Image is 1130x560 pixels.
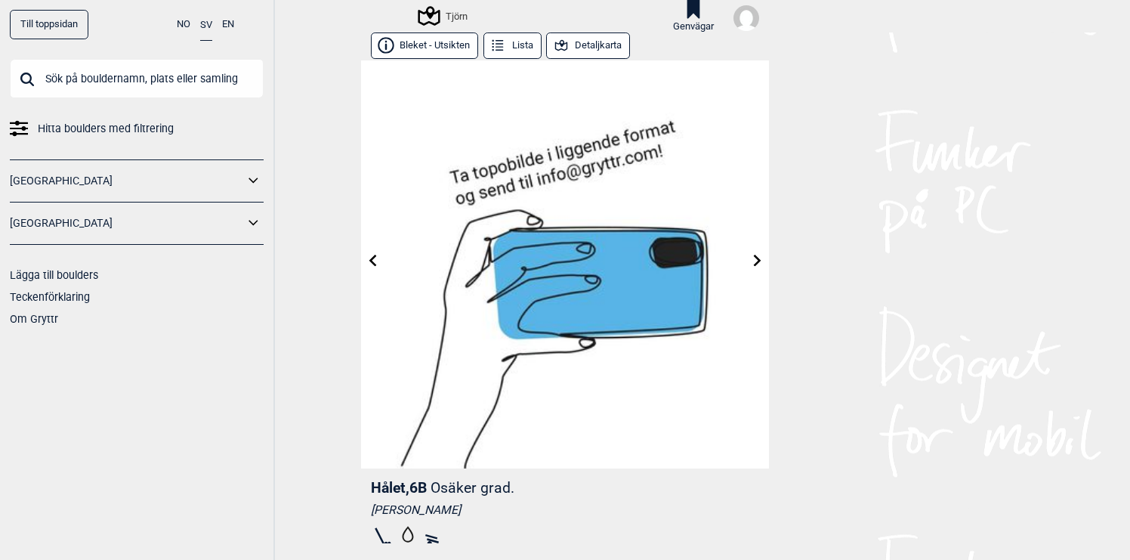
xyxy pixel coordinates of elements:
[200,10,212,41] button: SV
[10,313,58,325] a: Om Gryttr
[361,60,769,469] img: Bilde Mangler
[10,291,90,303] a: Teckenförklaring
[546,32,630,59] button: Detaljkarta
[10,269,98,281] a: Lägga till boulders
[733,5,759,31] img: User fallback1
[10,212,244,234] a: [GEOGRAPHIC_DATA]
[431,479,514,497] p: Osäker grad.
[371,479,427,497] span: Hålet , 6B
[371,32,478,59] button: Bleket - Utsikten
[10,59,264,98] input: Sök på bouldernamn, plats eller samling
[483,32,542,59] button: Lista
[177,10,190,39] button: NO
[371,503,759,518] div: [PERSON_NAME]
[10,118,264,140] a: Hitta boulders med filtrering
[420,7,468,25] div: Tjörn
[10,170,244,192] a: [GEOGRAPHIC_DATA]
[38,118,174,140] span: Hitta boulders med filtrering
[10,10,88,39] a: Till toppsidan
[222,10,234,39] button: EN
